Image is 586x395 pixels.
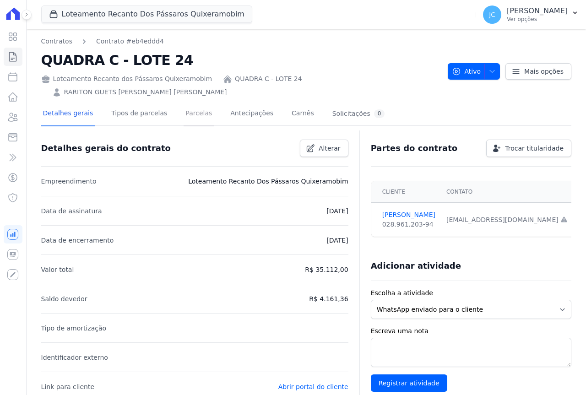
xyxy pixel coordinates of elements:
[41,102,95,126] a: Detalhes gerais
[41,37,72,46] a: Contratos
[371,260,461,271] h3: Adicionar atividade
[382,220,435,229] div: 028.961.203-94
[41,176,97,187] p: Empreendimento
[300,140,348,157] a: Alterar
[371,374,447,392] input: Registrar atividade
[188,176,348,187] p: Loteamento Recanto Dos Pássaros Quixeramobim
[41,264,74,275] p: Valor total
[41,143,171,154] h3: Detalhes gerais do contrato
[305,264,348,275] p: R$ 35.112,00
[374,109,385,118] div: 0
[41,5,252,23] button: Loteamento Recanto Dos Pássaros Quixeramobim
[507,16,568,23] p: Ver opções
[319,144,341,153] span: Alterar
[441,181,573,203] th: Contato
[326,235,348,246] p: [DATE]
[64,87,227,97] a: RARITON GUETS [PERSON_NAME] [PERSON_NAME]
[371,288,571,298] label: Escolha a atividade
[382,210,435,220] a: [PERSON_NAME]
[278,383,348,390] a: Abrir portal do cliente
[228,102,275,126] a: Antecipações
[326,206,348,216] p: [DATE]
[109,102,169,126] a: Tipos de parcelas
[96,37,164,46] a: Contrato #eb4eddd4
[235,74,302,84] a: QUADRA C - LOTE 24
[309,293,348,304] p: R$ 4.161,36
[446,215,568,225] div: [EMAIL_ADDRESS][DOMAIN_NAME]
[486,140,571,157] a: Trocar titularidade
[41,381,94,392] p: Link para cliente
[476,2,586,27] button: JC [PERSON_NAME] Ver opções
[371,143,458,154] h3: Partes do contrato
[41,50,440,70] h2: QUADRA C - LOTE 24
[41,206,102,216] p: Data de assinatura
[524,67,564,76] span: Mais opções
[448,63,500,80] button: Ativo
[331,102,387,126] a: Solicitações0
[489,11,495,18] span: JC
[41,37,440,46] nav: Breadcrumb
[41,37,164,46] nav: Breadcrumb
[371,326,571,336] label: Escreva uma nota
[41,235,114,246] p: Data de encerramento
[452,63,481,80] span: Ativo
[184,102,214,126] a: Parcelas
[41,352,108,363] p: Identificador externo
[41,74,212,84] div: Loteamento Recanto dos Pássaros Quixeramobim
[41,323,107,334] p: Tipo de amortização
[41,293,87,304] p: Saldo devedor
[507,6,568,16] p: [PERSON_NAME]
[371,181,441,203] th: Cliente
[332,109,385,118] div: Solicitações
[505,144,564,153] span: Trocar titularidade
[290,102,316,126] a: Carnês
[505,63,571,80] a: Mais opções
